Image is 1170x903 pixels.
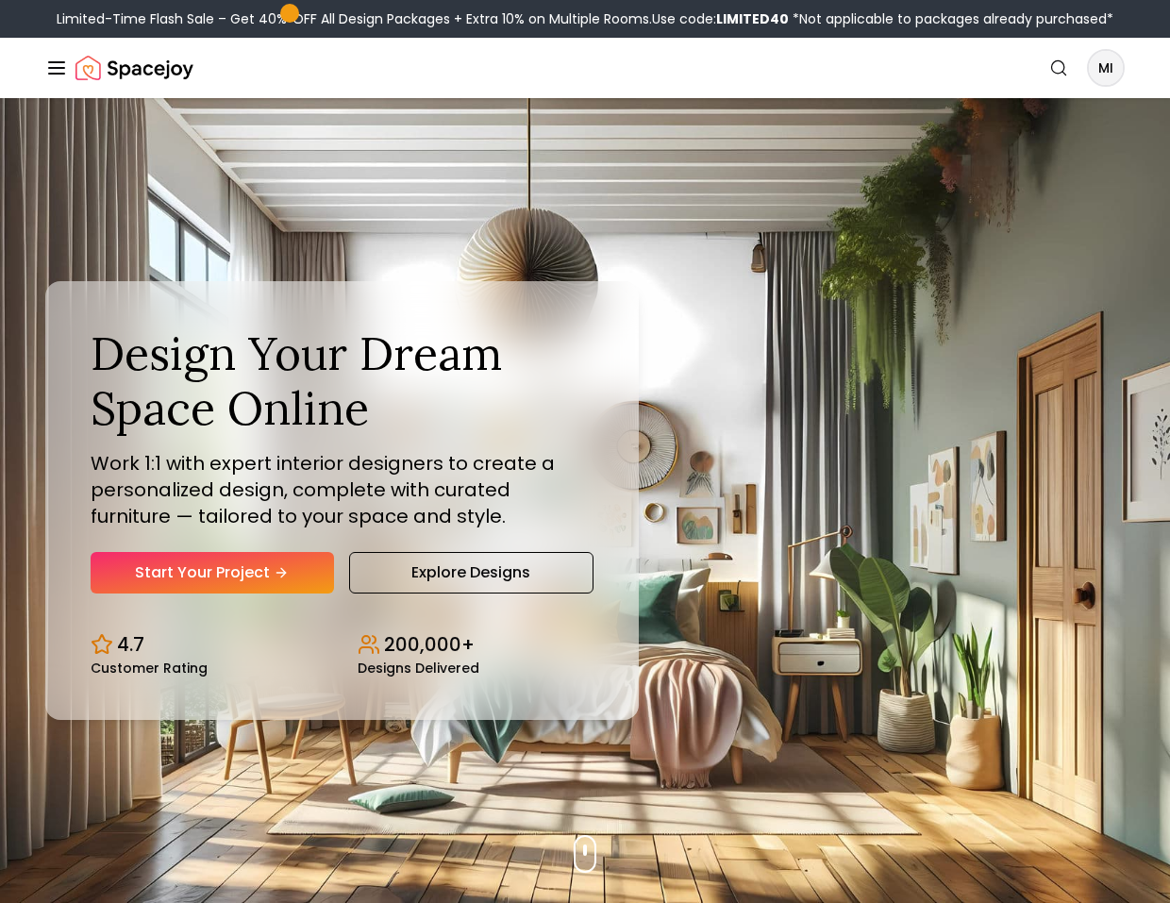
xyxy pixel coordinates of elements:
[117,631,144,658] p: 4.7
[45,38,1125,98] nav: Global
[716,9,789,28] b: LIMITED40
[91,326,593,435] h1: Design Your Dream Space Online
[75,49,193,87] img: Spacejoy Logo
[57,9,1113,28] div: Limited-Time Flash Sale – Get 40% OFF All Design Packages + Extra 10% on Multiple Rooms.
[91,661,208,675] small: Customer Rating
[652,9,789,28] span: Use code:
[349,552,594,594] a: Explore Designs
[75,49,193,87] a: Spacejoy
[358,661,479,675] small: Designs Delivered
[91,450,593,529] p: Work 1:1 with expert interior designers to create a personalized design, complete with curated fu...
[789,9,1113,28] span: *Not applicable to packages already purchased*
[1087,49,1125,87] button: MI
[91,616,593,675] div: Design stats
[384,631,475,658] p: 200,000+
[91,552,334,594] a: Start Your Project
[1089,51,1123,85] span: MI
